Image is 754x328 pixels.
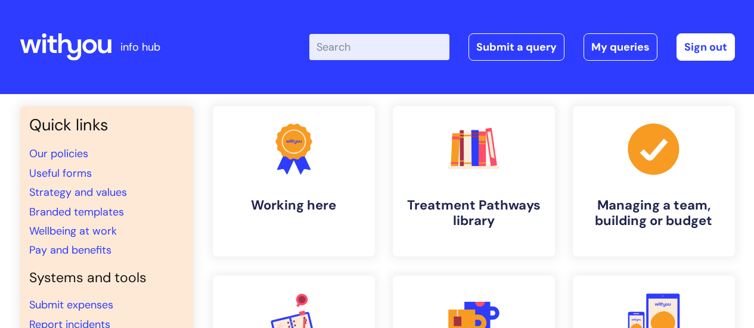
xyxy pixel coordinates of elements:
input: Search [309,34,449,60]
a: My queries [584,33,657,61]
h4: Managing a team, building or budget [582,198,725,229]
a: Useful forms [29,166,92,180]
h4: Treatment Pathways library [402,198,545,229]
a: Our policies [29,146,88,161]
a: Submit expenses [29,298,113,312]
a: Branded templates [29,205,124,219]
a: Wellbeing at work [29,224,117,238]
a: Sign out [677,33,735,61]
h3: Quick links [29,115,184,135]
a: Strategy and values [29,185,127,199]
h4: Systems and tools [29,270,184,286]
a: Managing a team, building or budget [573,106,735,257]
h4: Working here [222,198,365,213]
div: | - [309,33,735,61]
a: Pay and benefits [29,243,111,257]
p: info hub [120,38,160,57]
a: Treatment Pathways library [393,106,555,257]
a: Working here [213,106,375,257]
a: Submit a query [468,33,564,61]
